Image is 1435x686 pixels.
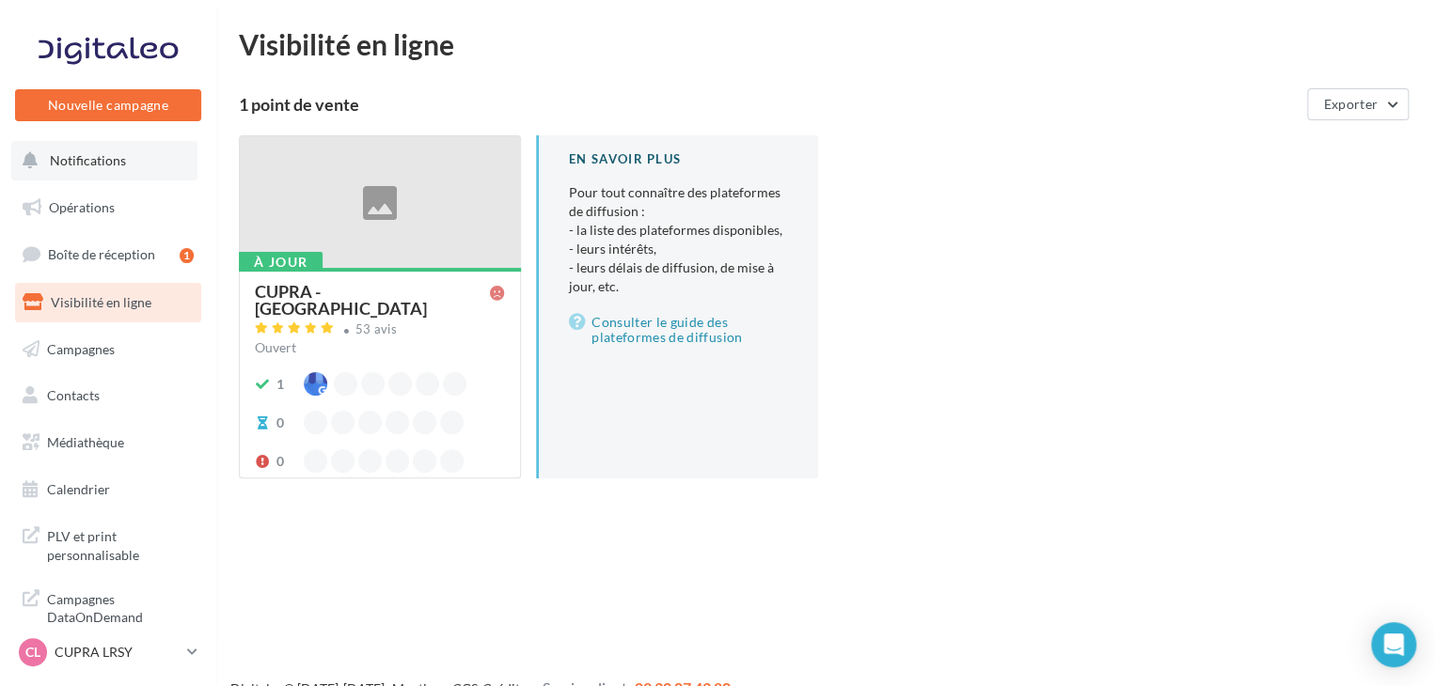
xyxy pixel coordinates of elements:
[47,586,194,627] span: Campagnes DataOnDemand
[1371,622,1416,667] div: Open Intercom Messenger
[47,481,110,497] span: Calendrier
[569,258,788,296] li: - leurs délais de diffusion, de mise à jour, etc.
[11,376,205,415] a: Contacts
[15,89,201,121] button: Nouvelle campagne
[47,387,100,403] span: Contacts
[355,323,397,335] div: 53 avis
[569,311,788,349] a: Consulter le guide des plateformes de diffusion
[11,283,205,322] a: Visibilité en ligne
[11,423,205,462] a: Médiathèque
[49,199,115,215] span: Opérations
[276,413,284,432] div: 0
[239,252,323,273] div: À jour
[25,643,40,662] span: CL
[11,579,205,634] a: Campagnes DataOnDemand
[50,152,126,168] span: Notifications
[11,188,205,227] a: Opérations
[11,516,205,571] a: PLV et print personnalisable
[569,221,788,240] li: - la liste des plateformes disponibles,
[180,248,194,263] div: 1
[11,470,205,509] a: Calendrier
[51,294,151,310] span: Visibilité en ligne
[11,141,197,180] button: Notifications
[255,283,490,317] div: CUPRA - [GEOGRAPHIC_DATA]
[47,434,124,450] span: Médiathèque
[1307,88,1409,120] button: Exporter
[11,330,205,369] a: Campagnes
[276,452,284,471] div: 0
[239,96,1300,113] div: 1 point de vente
[569,150,788,168] div: En savoir plus
[1323,96,1378,112] span: Exporter
[55,643,180,662] p: CUPRA LRSY
[47,523,194,564] span: PLV et print personnalisable
[569,183,788,296] p: Pour tout connaître des plateformes de diffusion :
[11,234,205,274] a: Boîte de réception1
[569,240,788,258] li: - leurs intérêts,
[15,634,201,670] a: CL CUPRA LRSY
[239,30,1412,58] div: Visibilité en ligne
[47,340,115,356] span: Campagnes
[255,339,296,355] span: Ouvert
[255,320,505,342] a: 53 avis
[48,246,155,262] span: Boîte de réception
[276,375,284,394] div: 1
